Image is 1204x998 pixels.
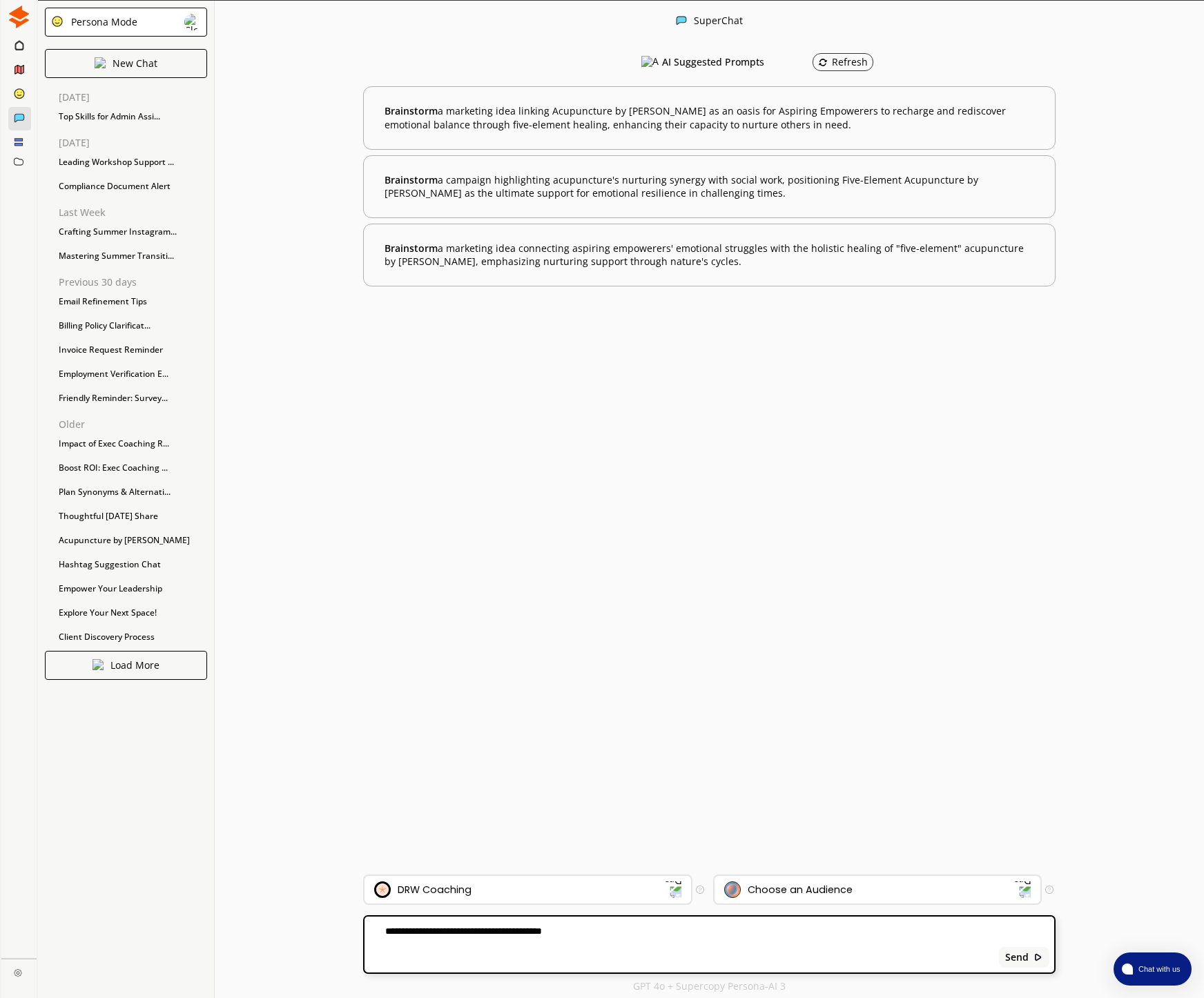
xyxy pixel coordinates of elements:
[52,106,214,127] div: Top Skills for Admin Assi...
[1,959,37,983] a: Close
[385,104,1034,131] b: a marketing idea linking Acupuncture by [PERSON_NAME] as an oasis for Aspiring Empowerers to rech...
[59,137,214,148] p: [DATE]
[662,52,764,72] h3: AI Suggested Prompts
[1005,952,1029,963] b: Send
[398,884,472,895] div: DRW Coaching
[1045,886,1053,894] img: Tooltip Icon
[52,291,214,312] div: Email Refinement Tips
[1033,952,1043,962] img: Close
[818,57,868,68] div: Refresh
[8,6,30,28] img: Close
[52,222,214,242] div: Crafting Summer Instagram...
[385,242,438,255] span: Brainstorm
[59,419,214,430] p: Older
[59,92,214,103] p: [DATE]
[52,176,214,197] div: Compliance Document Alert
[52,506,214,527] div: Thoughtful [DATE] Share
[95,57,106,68] img: Close
[696,886,704,894] img: Tooltip Icon
[1133,963,1183,975] span: Chat with us
[93,659,104,670] img: Close
[52,433,214,454] div: Impact of Exec Coaching R...
[724,881,741,898] img: Audience Icon
[110,660,159,671] p: Load More
[374,881,391,898] img: Brand Icon
[52,388,214,409] div: Friendly Reminder: Survey...
[52,152,214,173] div: Leading Workshop Support ...
[52,246,214,266] div: Mastering Summer Transiti...
[113,58,157,69] p: New Chat
[385,173,438,186] span: Brainstorm
[51,15,64,28] img: Close
[641,56,659,68] img: AI Suggested Prompts
[52,578,214,599] div: Empower Your Leadership
[52,530,214,551] div: Acupuncture by [PERSON_NAME]
[52,340,214,360] div: Invoice Request Reminder
[385,173,1034,200] b: a campaign highlighting acupuncture's nurturing synergy with social work, positioning Five-Elemen...
[52,627,214,647] div: Client Discovery Process
[59,207,214,218] p: Last Week
[52,554,214,575] div: Hashtag Suggestion Chat
[1013,881,1031,899] img: Dropdown Icon
[184,14,201,30] img: Close
[633,981,786,992] p: GPT 4o + Supercopy Persona-AI 3
[818,57,828,67] img: Refresh
[385,242,1034,268] b: a marketing idea connecting aspiring empowerers' emotional struggles with the holistic healing of...
[52,315,214,336] div: Billing Policy Clarificat...
[14,968,22,977] img: Close
[66,17,137,28] div: Persona Mode
[52,482,214,502] div: Plan Synonyms & Alternati...
[676,15,687,26] img: Close
[385,104,438,117] span: Brainstorm
[1114,952,1192,986] button: atlas-launcher
[663,881,681,899] img: Dropdown Icon
[694,15,743,28] div: SuperChat
[52,364,214,384] div: Employment Verification E...
[748,884,853,895] div: Choose an Audience
[52,458,214,478] div: Boost ROI: Exec Coaching ...
[52,603,214,623] div: Explore Your Next Space!
[59,277,214,288] p: Previous 30 days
